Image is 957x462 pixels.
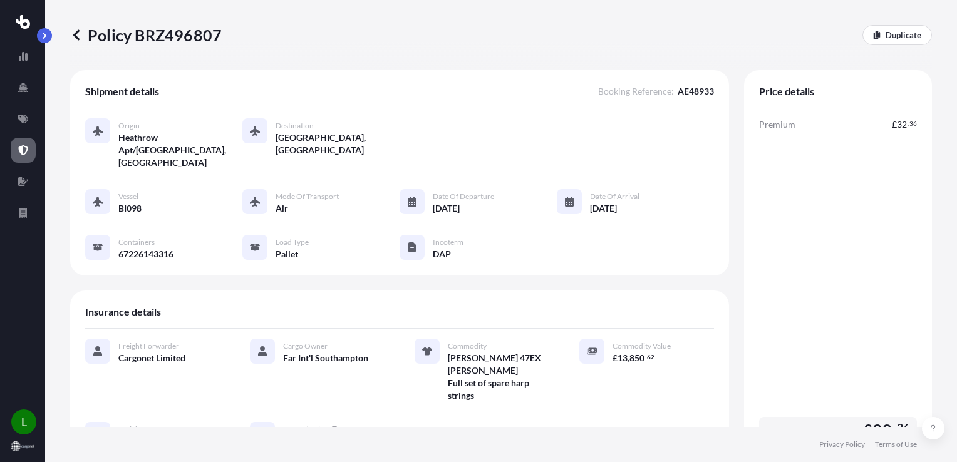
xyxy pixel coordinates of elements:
[283,424,328,434] span: Insured Value
[886,29,921,41] p: Duplicate
[433,248,451,260] span: DAP
[629,354,644,362] span: 850
[909,121,917,126] span: 36
[283,341,328,351] span: Cargo Owner
[276,237,309,247] span: Load Type
[118,192,138,202] span: Vessel
[433,237,463,247] span: Incoterm
[433,202,460,215] span: [DATE]
[85,305,161,318] span: Insurance details
[613,341,671,351] span: Commodity Value
[21,416,27,428] span: L
[433,192,494,202] span: Date of Departure
[862,25,932,45] a: Duplicate
[819,439,865,449] a: Privacy Policy
[645,355,646,359] span: .
[276,121,314,131] span: Destination
[70,25,222,45] p: Policy BRZ496807
[118,341,179,351] span: Freight Forwarder
[647,355,654,359] span: 62
[759,118,795,131] span: Premium
[276,131,400,157] span: [GEOGRAPHIC_DATA], [GEOGRAPHIC_DATA]
[590,202,617,215] span: [DATE]
[85,85,159,98] span: Shipment details
[448,352,549,402] span: [PERSON_NAME] 47EX [PERSON_NAME] Full set of spare harp strings
[590,192,639,202] span: Date of Arrival
[448,341,487,351] span: Commodity
[618,354,628,362] span: 13
[118,248,173,260] span: 67226143316
[118,131,242,169] span: Heathrow Apt/[GEOGRAPHIC_DATA], [GEOGRAPHIC_DATA]
[863,422,872,438] span: £
[598,85,674,98] span: Booking Reference :
[276,202,288,215] span: Air
[118,424,158,434] span: Freight Cost
[872,422,891,438] span: 32
[118,202,142,215] span: BI098
[118,237,155,247] span: Containers
[628,354,629,362] span: ,
[897,120,907,129] span: 32
[613,354,618,362] span: £
[11,441,34,451] img: organization-logo
[875,439,917,449] a: Terms of Use
[118,352,185,364] span: Cargonet Limited
[283,352,368,364] span: Far Int'l Southampton
[908,121,909,126] span: .
[767,424,786,436] span: Total
[118,121,140,131] span: Origin
[897,424,909,432] span: 36
[276,248,298,260] span: Pallet
[893,424,896,432] span: .
[276,192,339,202] span: Mode of Transport
[759,85,814,98] span: Price details
[892,120,897,129] span: £
[678,85,714,98] span: AE48933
